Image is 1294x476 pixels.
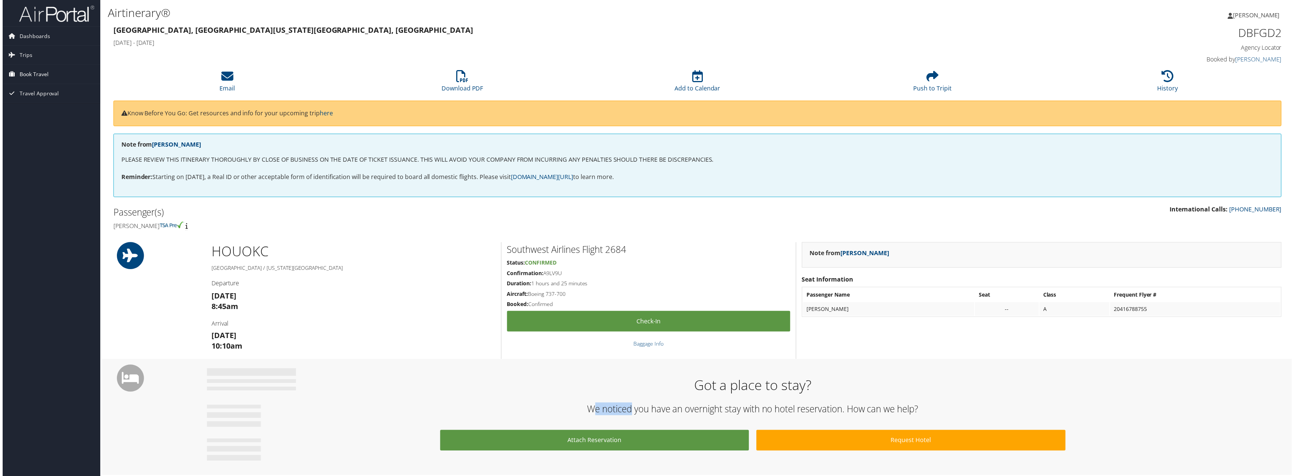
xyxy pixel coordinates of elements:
[210,320,495,329] h4: Arrival
[119,141,199,149] strong: Note from
[757,432,1067,452] a: Request Hotel
[119,109,1276,119] p: Know Before You Go: Get resources and info for your upcoming trip
[111,222,692,231] h4: [PERSON_NAME]
[999,44,1284,52] h4: Agency Locator
[506,302,528,309] strong: Booked:
[914,75,953,93] a: Push to Tripit
[17,27,48,46] span: Dashboards
[510,173,573,182] a: [DOMAIN_NAME][URL]
[210,280,495,288] h4: Departure
[999,25,1284,41] h1: DBFGD2
[218,75,233,93] a: Email
[980,307,1036,314] div: --
[119,173,1276,183] p: Starting on [DATE], a Real ID or other acceptable form of identification will be required to boar...
[158,222,182,229] img: tsa-precheck.png
[810,250,890,258] strong: Note from
[150,141,199,149] a: [PERSON_NAME]
[976,289,1040,303] th: Seat
[506,260,524,267] strong: Status:
[506,281,791,288] h5: 1 hours and 25 minutes
[318,109,331,118] a: here
[439,432,750,452] a: Attach Reservation
[506,302,791,309] h5: Confirmed
[1235,11,1282,19] span: [PERSON_NAME]
[17,5,92,23] img: airportal-logo.png
[506,291,791,299] h5: Boeing 737-700
[210,243,495,262] h1: HOU OKC
[803,303,976,317] td: [PERSON_NAME]
[441,75,483,93] a: Download PDF
[1237,55,1284,64] a: [PERSON_NAME]
[675,75,721,93] a: Add to Calendar
[210,292,235,302] strong: [DATE]
[210,332,235,342] strong: [DATE]
[119,173,150,182] strong: Reminder:
[802,276,854,285] strong: Seat Information
[1171,206,1230,214] strong: International Calls:
[999,55,1284,64] h4: Booked by
[506,281,531,288] strong: Duration:
[841,250,890,258] a: [PERSON_NAME]
[1159,75,1180,93] a: History
[506,271,791,278] h5: A9LV9U
[633,341,664,349] a: Baggage Info
[1041,289,1111,303] th: Class
[17,46,30,65] span: Trips
[210,265,495,273] h5: [GEOGRAPHIC_DATA] / [US_STATE][GEOGRAPHIC_DATA]
[106,5,895,21] h1: Airtinerary®
[210,342,241,352] strong: 10:10am
[506,244,791,257] h2: Southwest Airlines Flight 2684
[1230,4,1289,26] a: [PERSON_NAME]
[119,156,1276,165] p: PLEASE REVIEW THIS ITINERARY THOROUGHLY BY CLOSE OF BUSINESS ON THE DATE OF TICKET ISSUANCE. THIS...
[1112,289,1283,303] th: Frequent Flyer #
[1112,303,1283,317] td: 20416788755
[17,65,46,84] span: Book Travel
[1041,303,1111,317] td: A
[506,271,543,278] strong: Confirmation:
[17,84,57,103] span: Travel Approval
[506,312,791,333] a: Check-in
[1231,206,1284,214] a: [PHONE_NUMBER]
[111,25,472,35] strong: [GEOGRAPHIC_DATA], [GEOGRAPHIC_DATA] [US_STATE][GEOGRAPHIC_DATA], [GEOGRAPHIC_DATA]
[524,260,556,267] span: Confirmed
[111,38,988,47] h4: [DATE] - [DATE]
[111,207,692,219] h2: Passenger(s)
[506,291,527,298] strong: Aircraft:
[210,302,237,312] strong: 8:45am
[803,289,976,303] th: Passenger Name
